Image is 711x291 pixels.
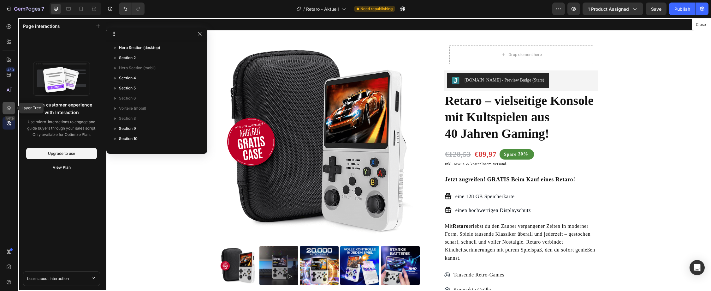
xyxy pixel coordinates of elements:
[119,125,136,132] span: Section 9
[303,6,305,12] span: /
[306,6,339,12] span: Retaro - Aktuell
[27,101,96,116] p: Enrich customer experience with Interaction
[119,136,138,142] span: Section 10
[119,115,136,122] span: Section 8
[360,6,393,12] span: Need republishing
[693,20,708,29] button: Close
[119,95,136,101] span: Section 6
[5,116,15,121] div: Beta
[119,105,146,112] span: Vorteile (mobil)
[690,260,705,275] div: Open Intercom Messenger
[48,151,75,156] div: Upgrade to use
[119,85,136,91] span: Section 5
[23,23,60,29] p: Page interactions
[53,165,71,170] div: View Plan
[119,146,144,152] span: FAQ (desktop)
[3,3,47,15] button: 7
[674,6,690,12] div: Publish
[646,3,667,15] button: Save
[119,55,136,61] span: Section 2
[651,6,661,12] span: Save
[26,131,97,138] p: Only available for Optimize Plan.
[119,3,145,15] div: Undo/Redo
[23,271,100,286] a: Learn about Interaction
[27,276,69,282] span: Learn about Interaction
[106,18,711,291] iframe: Design area
[41,5,44,13] p: 7
[6,67,15,72] div: 450
[26,119,97,131] p: Use micro-interactions to engage and guide buyers through your sales script.
[119,65,156,71] span: Hero Section (mobil)
[26,148,97,159] button: Upgrade to use
[119,45,160,51] span: Hero Section (desktop)
[26,162,97,173] button: View Plan
[588,6,629,12] span: 1 product assigned
[119,75,136,81] span: Section 4
[583,3,643,15] button: 1 product assigned
[669,3,696,15] button: Publish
